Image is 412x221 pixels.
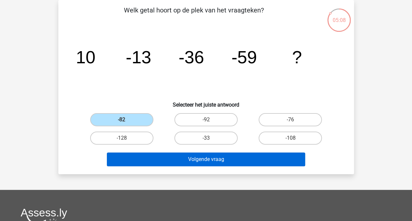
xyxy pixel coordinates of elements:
[90,131,153,145] label: -128
[231,47,257,67] tspan: -59
[174,113,238,126] label: -92
[259,113,322,126] label: -76
[178,47,204,67] tspan: -36
[107,152,305,166] button: Volgende vraag
[69,5,319,25] p: Welk getal hoort op de plek van het vraagteken?
[292,47,302,67] tspan: ?
[69,96,343,108] h6: Selecteer het juiste antwoord
[90,113,153,126] label: -82
[76,47,95,67] tspan: 10
[259,131,322,145] label: -108
[126,47,151,67] tspan: -13
[327,8,351,24] div: 05:08
[174,131,238,145] label: -33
